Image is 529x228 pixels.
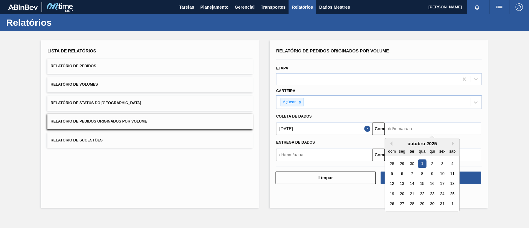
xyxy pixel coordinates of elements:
button: Previous Month [388,141,392,146]
div: qua [418,147,426,155]
div: sab [448,147,456,155]
font: Limpar [318,175,333,180]
font: Planejamento [200,5,228,10]
font: Entrega de dados [276,140,315,145]
div: Choose sábado, 1 de novembro de 2025 [448,200,456,208]
button: Relatório de Volumes [47,77,253,92]
img: ações do usuário [496,3,503,11]
button: Limpar [276,172,376,184]
div: sex [438,147,447,155]
div: Choose segunda-feira, 20 de outubro de 2025 [398,190,406,198]
div: Choose sábado, 11 de outubro de 2025 [448,169,456,178]
div: Choose terça-feira, 7 de outubro de 2025 [408,169,416,178]
font: Dados Mestres [319,5,350,10]
button: Relatório de Pedidos Originados por Volume [47,114,253,129]
div: Choose sábado, 18 de outubro de 2025 [448,180,456,188]
div: Choose quarta-feira, 8 de outubro de 2025 [418,169,426,178]
img: TNhmsLtSVTkK8tSr43FrP2fwEKptu5GPRR3wAAAABJRU5ErkJggg== [8,4,38,10]
div: outubro 2025 [385,141,459,146]
button: Download [381,172,481,184]
div: seg [398,147,406,155]
font: Relatórios [292,5,313,10]
font: Relatórios [6,17,52,28]
div: Choose quinta-feira, 2 de outubro de 2025 [428,159,436,168]
button: Next Month [452,141,456,146]
div: Choose quinta-feira, 30 de outubro de 2025 [428,200,436,208]
button: Relatório de Pedidos [47,59,253,74]
button: Relatório de Status do [GEOGRAPHIC_DATA] [47,96,253,111]
font: Lista de Relatórios [47,48,96,53]
font: Relatório de Pedidos Originados por Volume [276,48,389,53]
div: Choose terça-feira, 30 de setembro de 2025 [408,159,416,168]
font: Coleta de dados [276,114,312,118]
div: month 2025-10 [387,159,457,209]
input: dd/mm/aaaa [276,149,372,161]
div: Choose domingo, 5 de outubro de 2025 [388,169,396,178]
div: Choose sexta-feira, 24 de outubro de 2025 [438,190,447,198]
font: Gerencial [235,5,254,10]
div: Choose sexta-feira, 31 de outubro de 2025 [438,200,447,208]
div: Choose quarta-feira, 22 de outubro de 2025 [418,190,426,198]
font: Relatório de Volumes [51,83,98,87]
button: Close [364,123,372,135]
font: Comeu [374,126,389,131]
button: Comeu [372,149,385,161]
div: Choose domingo, 12 de outubro de 2025 [388,180,396,188]
div: dom [388,147,396,155]
font: Comeu [374,152,389,157]
div: Choose sexta-feira, 17 de outubro de 2025 [438,180,447,188]
div: Choose domingo, 19 de outubro de 2025 [388,190,396,198]
font: [PERSON_NAME] [428,5,462,9]
div: Choose segunda-feira, 6 de outubro de 2025 [398,169,406,178]
div: qui [428,147,436,155]
div: ter [408,147,416,155]
font: Etapa [276,66,288,70]
img: Sair [515,3,523,11]
div: Choose sexta-feira, 3 de outubro de 2025 [438,159,447,168]
button: Notificações [467,3,487,11]
div: Choose quarta-feira, 15 de outubro de 2025 [418,180,426,188]
div: Choose terça-feira, 14 de outubro de 2025 [408,180,416,188]
div: Choose quarta-feira, 1 de outubro de 2025 [418,159,426,168]
font: Açúcar [283,100,296,104]
input: dd/mm/aaaa [385,123,481,135]
div: Choose quinta-feira, 23 de outubro de 2025 [428,190,436,198]
font: Relatório de Sugestões [51,138,103,142]
button: Comeu [372,123,385,135]
button: Relatório de Sugestões [47,132,253,148]
div: Choose sábado, 4 de outubro de 2025 [448,159,456,168]
div: Choose segunda-feira, 29 de setembro de 2025 [398,159,406,168]
div: Choose quinta-feira, 16 de outubro de 2025 [428,180,436,188]
font: Relatório de Pedidos Originados por Volume [51,119,147,124]
div: Choose quarta-feira, 29 de outubro de 2025 [418,200,426,208]
div: Choose terça-feira, 21 de outubro de 2025 [408,190,416,198]
div: Choose terça-feira, 28 de outubro de 2025 [408,200,416,208]
div: Choose sábado, 25 de outubro de 2025 [448,190,456,198]
div: Choose domingo, 28 de setembro de 2025 [388,159,396,168]
div: Choose sexta-feira, 10 de outubro de 2025 [438,169,447,178]
font: Relatório de Status do [GEOGRAPHIC_DATA] [51,101,141,105]
font: Relatório de Pedidos [51,64,96,68]
div: Choose domingo, 26 de outubro de 2025 [388,200,396,208]
div: Choose segunda-feira, 13 de outubro de 2025 [398,180,406,188]
font: Tarefas [179,5,194,10]
div: Choose quinta-feira, 9 de outubro de 2025 [428,169,436,178]
font: Transportes [261,5,285,10]
div: Choose segunda-feira, 27 de outubro de 2025 [398,200,406,208]
input: dd/mm/aaaa [276,123,372,135]
font: Carteira [276,89,295,93]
